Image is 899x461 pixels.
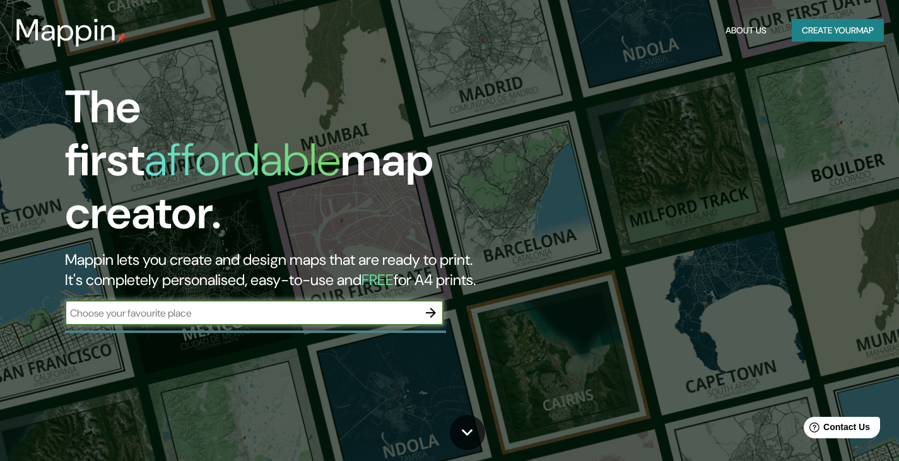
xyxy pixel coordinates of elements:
[792,19,884,42] button: Create yourmap
[787,412,885,447] iframe: Help widget launcher
[117,33,127,43] img: mappin-pin
[65,81,515,250] h1: The first map creator.
[65,250,515,290] h2: Mappin lets you create and design maps that are ready to print. It's completely personalised, eas...
[720,19,772,42] button: About Us
[65,306,418,320] input: Choose your favourite place
[361,270,394,289] h5: FREE
[15,13,117,48] h3: Mappin
[144,131,341,189] h1: affordable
